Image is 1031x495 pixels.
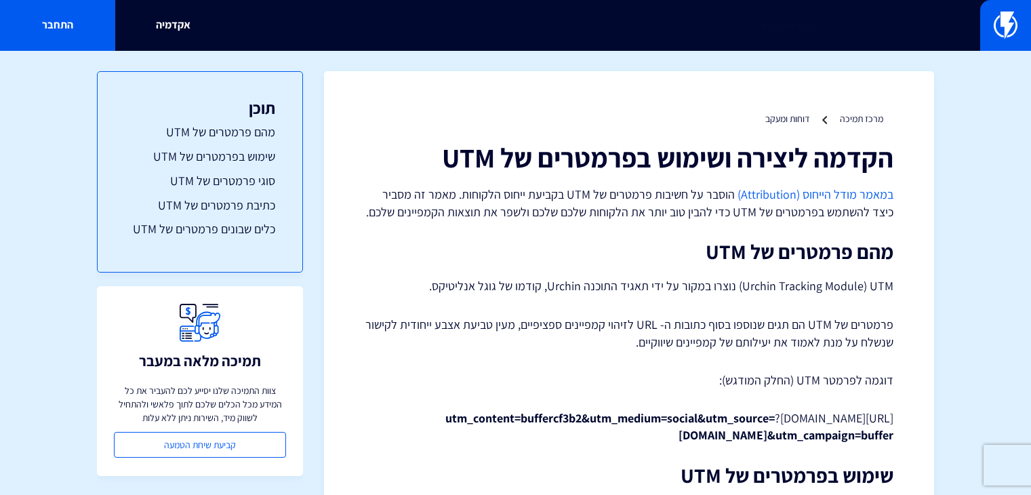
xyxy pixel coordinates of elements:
p: Urchin Tracking Module) UTM) נוצרו במקור על ידי תאגיד התוכנה Urchin, קודמו של גוגל אנליטיקס. [365,277,893,296]
input: חיפוש מהיר... [211,10,821,41]
a: סוגי פרמטרים של UTM [125,172,275,190]
h1: הקדמה ליצירה ושימוש בפרמטרים של UTM [365,142,893,172]
p: הוסבר על חשיבות פרמטרים של UTM בקביעת ייחוס הלקוחות. מאמר זה מסביר כיצד להשתמש בפרמטרים של UTM כד... [365,186,893,220]
p: דוגמה לפרמטר UTM (החלק המודגש): [365,372,893,389]
p: פרמטרים של UTM הם תגים שנוספו בסוף כתובות ה- URL לזיהוי קמפיינים ספציפיים, מעין טביעת אצבע ייחודי... [365,316,893,351]
a: שימוש בפרמטרים של UTM [125,148,275,165]
h3: תמיכה מלאה במעבר [139,353,261,369]
a: כלים שבונים פרמטרים של UTM [125,220,275,238]
h2: מהם פרמטרים של UTM [365,241,893,263]
h2: שימוש בפרמטרים של UTM [365,464,893,487]
p: [URL][DOMAIN_NAME]? [365,410,893,444]
strong: utm_content=buffercf3b2&utm_medium=social&utm_source=[DOMAIN_NAME]&utm_campaign=buffer [445,410,893,443]
a: דוחות ומעקב [765,113,809,125]
p: צוות התמיכה שלנו יסייע לכם להעביר את כל המידע מכל הכלים שלכם לתוך פלאשי ולהתחיל לשווק מיד, השירות... [114,384,286,424]
a: מרכז תמיכה [840,113,883,125]
a: כתיבת פרמטרים של UTM [125,197,275,214]
h3: תוכן [125,99,275,117]
a: מהם פרמטרים של UTM [125,123,275,141]
a: קביעת שיחת הטמעה [114,432,286,458]
a: במאמר מודל הייחוס (Attribution) [737,186,893,202]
